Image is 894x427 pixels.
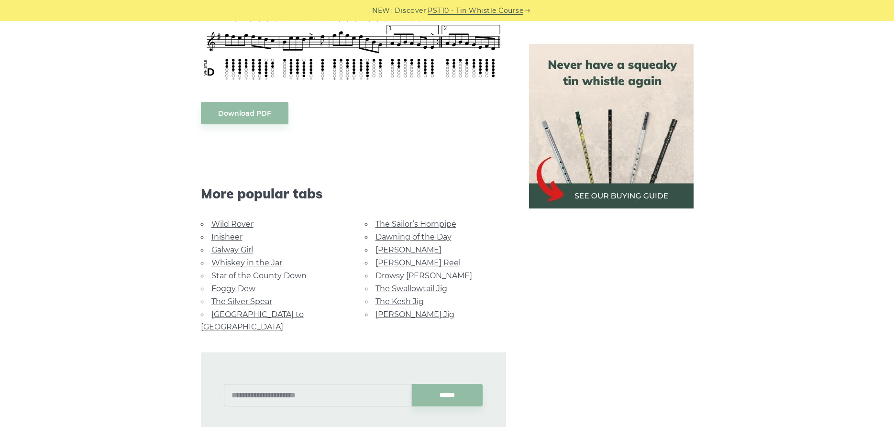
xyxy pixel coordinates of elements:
a: Foggy Dew [211,284,255,293]
a: Inisheer [211,232,243,241]
a: The Silver Spear [211,297,272,306]
a: [PERSON_NAME] Jig [375,310,454,319]
a: Star of the County Down [211,271,307,280]
a: The Swallowtail Jig [375,284,447,293]
span: NEW: [372,5,392,16]
a: [GEOGRAPHIC_DATA] to [GEOGRAPHIC_DATA] [201,310,304,331]
span: More popular tabs [201,186,506,202]
a: Galway Girl [211,245,253,254]
a: Download PDF [201,102,288,124]
a: PST10 - Tin Whistle Course [428,5,523,16]
a: Dawning of the Day [375,232,452,241]
img: tin whistle buying guide [529,44,694,208]
a: The Sailor’s Hornpipe [375,219,456,229]
a: Wild Rover [211,219,254,229]
a: Drowsy [PERSON_NAME] [375,271,472,280]
a: [PERSON_NAME] Reel [375,258,461,267]
a: The Kesh Jig [375,297,424,306]
a: Whiskey in the Jar [211,258,282,267]
span: Discover [395,5,426,16]
a: [PERSON_NAME] [375,245,441,254]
